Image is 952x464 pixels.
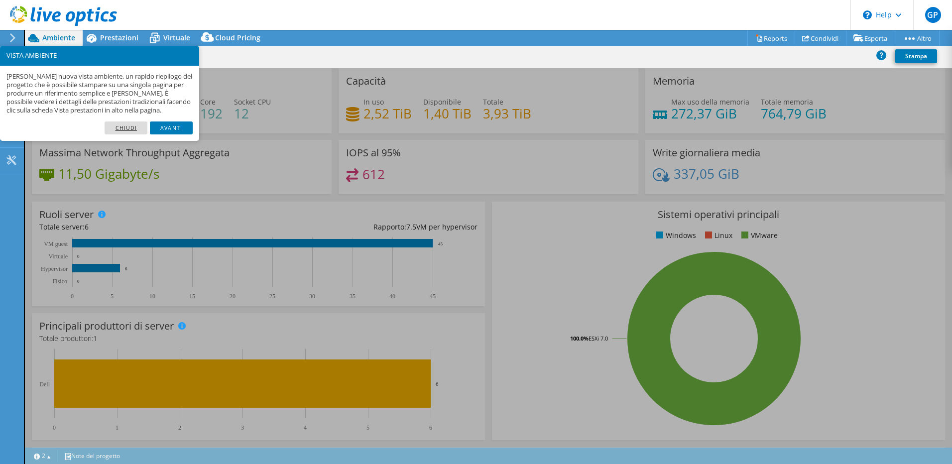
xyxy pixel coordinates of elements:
[42,33,75,42] span: Ambiente
[895,49,937,63] a: Stampa
[215,33,260,42] span: Cloud Pricing
[6,52,193,59] h3: VISTA AMBIENTE
[846,30,895,46] a: Esporta
[27,450,58,462] a: 2
[105,121,147,134] a: Chiudi
[57,450,127,462] a: Note del progetto
[925,7,941,23] span: GP
[150,121,193,134] a: Avanti
[863,10,872,19] svg: \n
[100,33,138,42] span: Prestazioni
[795,30,846,46] a: Condividi
[163,33,190,42] span: Virtuale
[6,72,193,115] p: [PERSON_NAME] nuova vista ambiente, un rapido riepilogo del progetto che è possibile stampare su ...
[895,30,940,46] a: Altro
[747,30,795,46] a: Reports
